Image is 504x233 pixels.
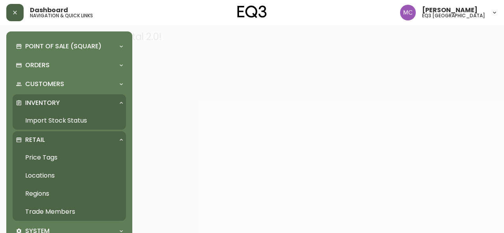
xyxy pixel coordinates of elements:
span: [PERSON_NAME] [422,7,478,13]
a: Price Tags [13,149,126,167]
span: Dashboard [30,7,68,13]
p: Retail [25,136,45,144]
p: Inventory [25,99,60,107]
h5: navigation & quick links [30,13,93,18]
div: Customers [13,75,126,93]
p: Point of Sale (Square) [25,42,102,51]
img: 6dbdb61c5655a9a555815750a11666cc [400,5,416,20]
div: Point of Sale (Square) [13,38,126,55]
a: Regions [13,185,126,203]
p: Customers [25,80,64,88]
img: logo [237,6,267,18]
p: Orders [25,61,50,70]
a: Locations [13,167,126,185]
a: Import Stock Status [13,112,126,130]
div: Orders [13,57,126,74]
a: Trade Members [13,203,126,221]
div: Retail [13,131,126,149]
h5: eq3 [GEOGRAPHIC_DATA] [422,13,485,18]
div: Inventory [13,94,126,112]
